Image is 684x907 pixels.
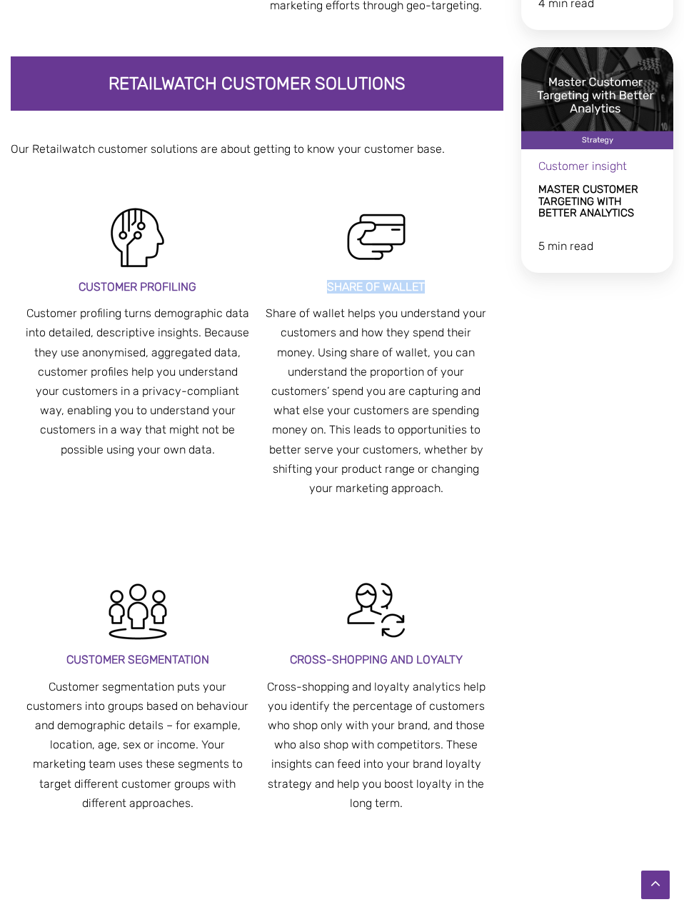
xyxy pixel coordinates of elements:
[102,202,173,274] img: AI
[341,202,412,274] img: Credit Card
[267,680,486,810] span: Cross-shopping and loyalty analytics help you identify the percentage of customers who shop only ...
[102,575,173,646] img: Community
[290,653,463,666] span: Cross-shopping and Loyalty
[341,575,412,646] img: Collaboration
[25,74,489,93] h2: Retailwatch customer solutions
[26,680,248,810] span: Customer segmentation puts your customers into groups based on behaviour and demographic details ...
[266,306,486,495] span: Share of wallet helps you understand your customers and how they spend their money. Using share o...
[26,306,249,456] span: Customer profiling turns demographic data into detailed, descriptive insights. Because they use a...
[327,280,425,294] span: Share of Wallet
[66,653,209,666] span: Customer Segmentation
[79,280,196,294] span: Customer Profiling
[11,139,503,159] p: Our Retailwatch customer solutions are about getting to know your customer base.
[538,159,627,173] span: Customer insight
